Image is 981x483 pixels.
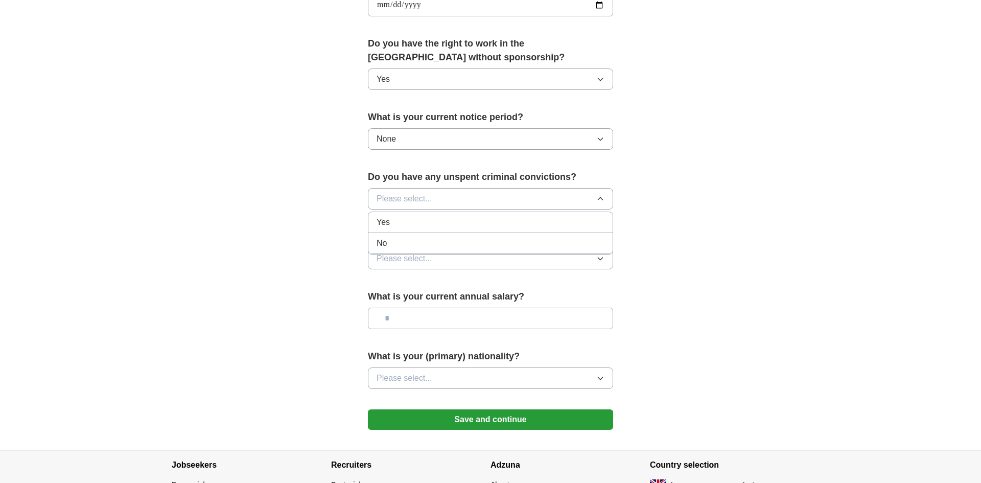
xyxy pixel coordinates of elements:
button: Yes [368,68,613,90]
span: Yes [377,73,390,85]
span: Please select... [377,193,432,205]
button: Please select... [368,367,613,389]
label: Do you have the right to work in the [GEOGRAPHIC_DATA] without sponsorship? [368,37,613,64]
span: Yes [377,216,390,228]
button: Save and continue [368,409,613,430]
button: None [368,128,613,150]
span: None [377,133,396,145]
span: Please select... [377,372,432,384]
button: Please select... [368,188,613,210]
label: Do you have any unspent criminal convictions? [368,170,613,184]
label: What is your (primary) nationality? [368,350,613,363]
label: What is your current notice period? [368,110,613,124]
button: Please select... [368,248,613,269]
span: Please select... [377,252,432,265]
h4: Country selection [650,451,809,479]
span: No [377,237,387,249]
label: What is your current annual salary? [368,290,613,304]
